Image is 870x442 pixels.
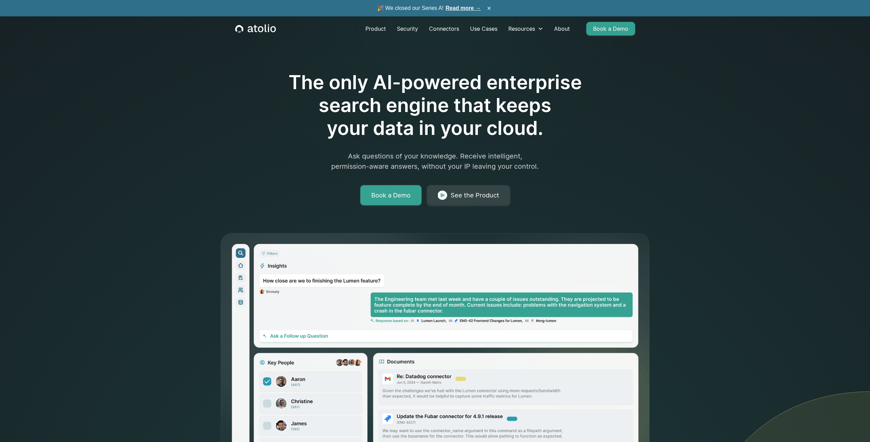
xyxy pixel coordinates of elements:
[508,25,535,33] div: Resources
[485,4,493,12] button: ×
[503,22,549,36] div: Resources
[549,22,575,36] a: About
[451,191,499,200] div: See the Product
[304,151,566,171] p: Ask questions of your knowledge. Receive intelligent, permission-aware answers, without your IP l...
[360,185,421,206] a: Book a Demo
[586,22,635,36] a: Book a Demo
[377,4,481,12] span: 🎉 We closed our Series A!
[465,22,503,36] a: Use Cases
[235,24,276,33] a: home
[391,22,424,36] a: Security
[360,22,391,36] a: Product
[446,5,481,11] a: Read more →
[427,185,510,206] a: See the Product
[260,71,610,140] h1: The only AI-powered enterprise search engine that keeps your data in your cloud.
[424,22,465,36] a: Connectors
